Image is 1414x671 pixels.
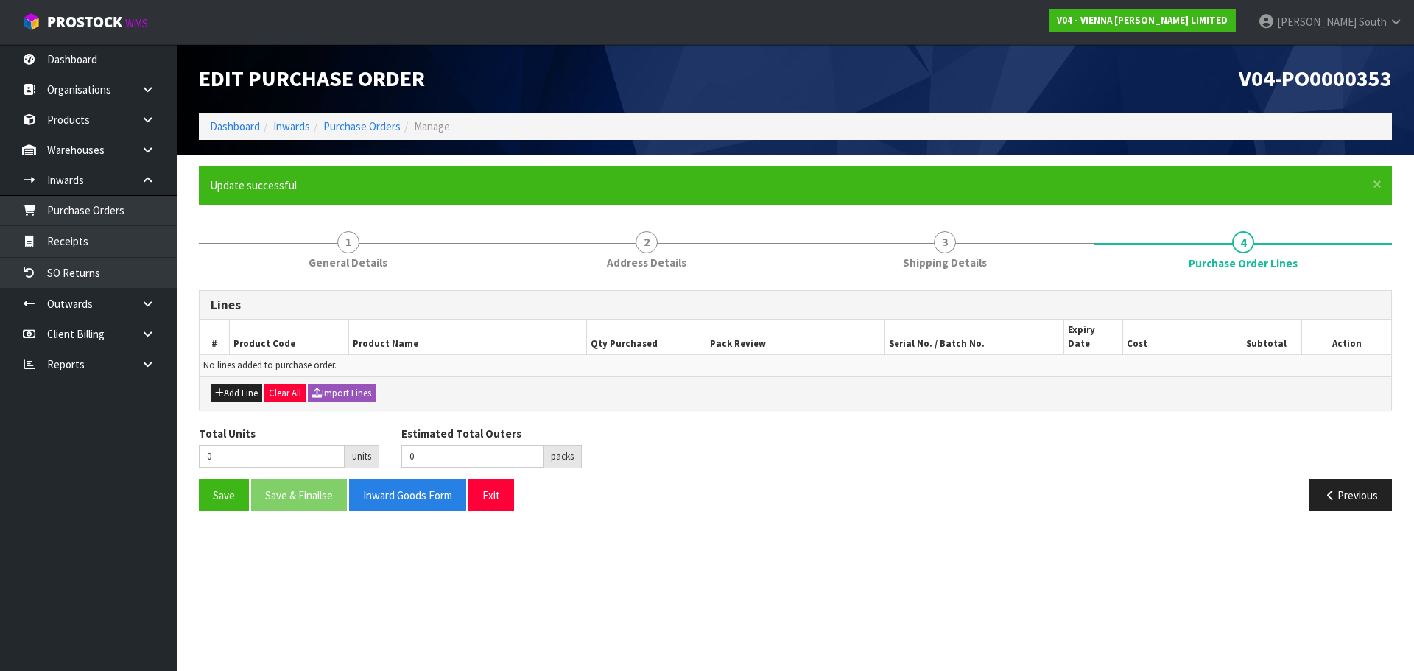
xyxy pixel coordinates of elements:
[229,320,348,354] th: Product Code
[251,479,347,511] button: Save & Finalise
[199,479,249,511] button: Save
[199,279,1392,522] span: Purchase Order Lines
[468,479,514,511] button: Exit
[607,255,686,270] span: Address Details
[401,426,521,441] label: Estimated Total Outers
[210,178,297,192] span: Update successful
[1049,9,1236,32] a: V04 - VIENNA [PERSON_NAME] LIMITED
[349,479,466,511] button: Inward Goods Form
[903,255,987,270] span: Shipping Details
[1189,256,1298,271] span: Purchase Order Lines
[934,231,956,253] span: 3
[200,355,1391,376] td: No lines added to purchase order.
[345,445,379,468] div: units
[1239,64,1392,92] span: V04-PO0000353
[199,426,256,441] label: Total Units
[199,445,345,468] input: Total Units
[414,119,450,133] span: Manage
[309,255,387,270] span: General Details
[1242,320,1302,354] th: Subtotal
[308,384,376,402] button: Import Lines
[1232,231,1254,253] span: 4
[273,119,310,133] a: Inwards
[199,64,425,92] span: Edit Purchase Order
[1309,479,1392,511] button: Previous
[348,320,587,354] th: Product Name
[1373,174,1382,194] span: ×
[1063,320,1123,354] th: Expiry Date
[125,16,148,30] small: WMS
[47,13,122,32] span: ProStock
[401,445,544,468] input: Estimated Total Outers
[323,119,401,133] a: Purchase Orders
[210,119,260,133] a: Dashboard
[1359,15,1387,29] span: South
[200,320,229,354] th: #
[264,384,306,402] button: Clear All
[587,320,706,354] th: Qty Purchased
[211,384,262,402] button: Add Line
[884,320,1063,354] th: Serial No. / Batch No.
[211,298,1380,312] h3: Lines
[337,231,359,253] span: 1
[1302,320,1391,354] th: Action
[1057,14,1228,27] strong: V04 - VIENNA [PERSON_NAME] LIMITED
[544,445,582,468] div: packs
[636,231,658,253] span: 2
[1277,15,1357,29] span: [PERSON_NAME]
[1123,320,1242,354] th: Cost
[22,13,41,31] img: cube-alt.png
[706,320,885,354] th: Pack Review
